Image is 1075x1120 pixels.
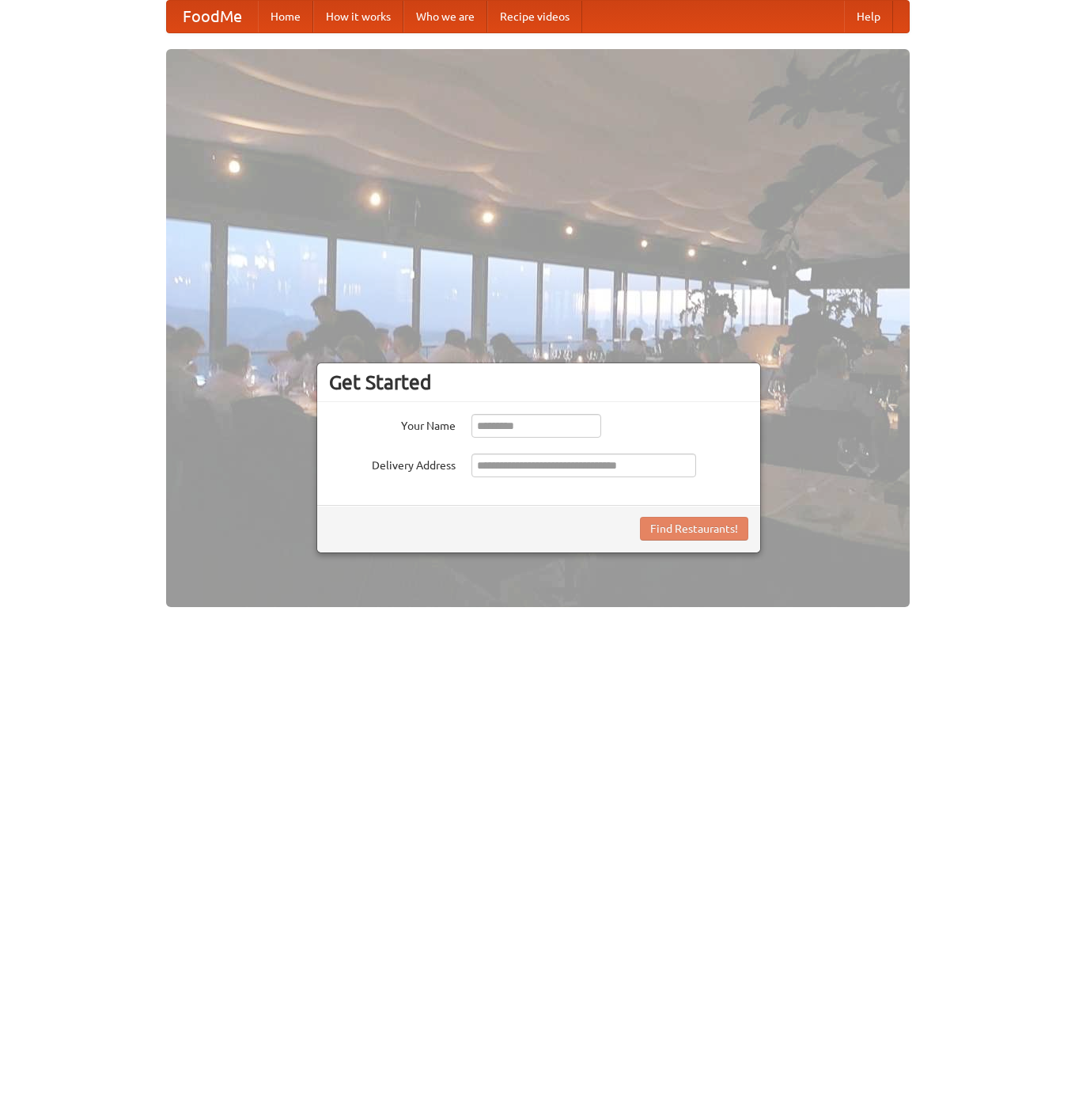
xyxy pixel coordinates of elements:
[167,1,258,32] a: FoodMe
[844,1,893,32] a: Help
[329,370,748,394] h3: Get Started
[403,1,487,32] a: Who we are
[329,414,456,434] label: Your Name
[640,517,748,541] button: Find Restaurants!
[313,1,403,32] a: How it works
[258,1,313,32] a: Home
[487,1,582,32] a: Recipe videos
[329,454,456,473] label: Delivery Address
